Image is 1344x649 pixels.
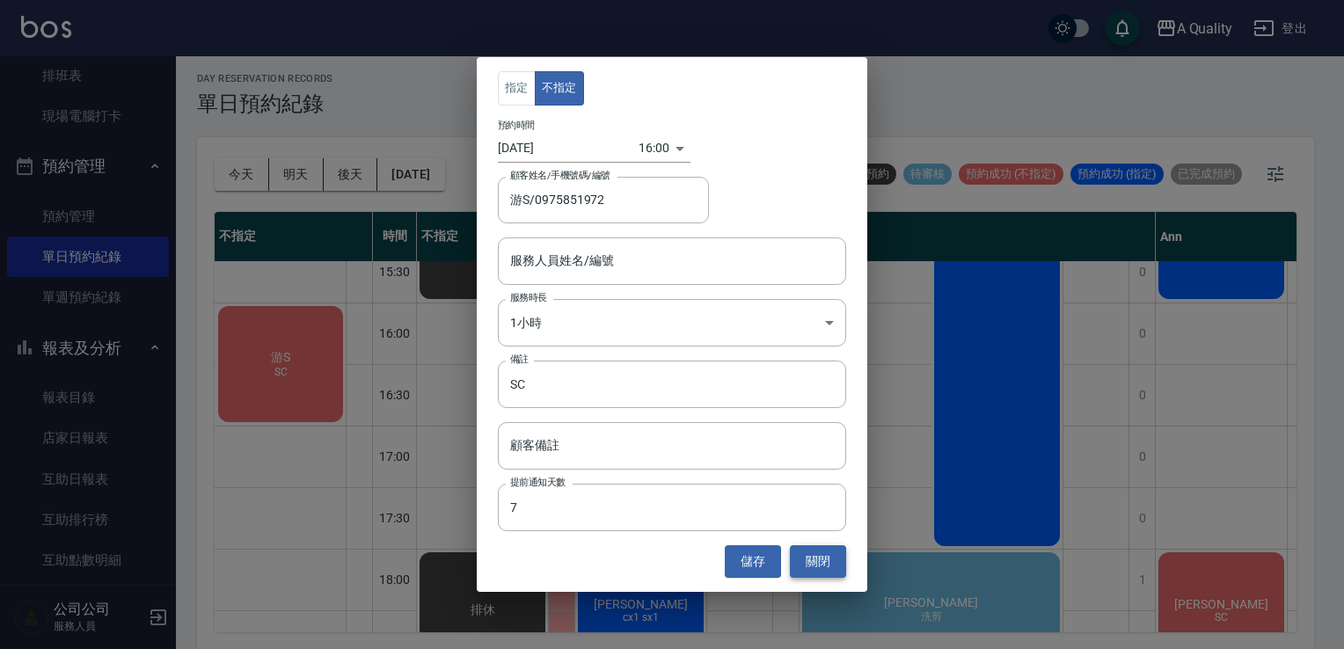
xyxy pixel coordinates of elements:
label: 服務時長 [510,291,547,304]
button: 指定 [498,71,536,106]
label: 提前通知天數 [510,476,566,489]
input: Choose date, selected date is 2025-08-15 [498,134,639,163]
button: 關閉 [790,545,846,578]
div: 1小時 [498,299,846,346]
label: 預約時間 [498,119,535,132]
button: 不指定 [535,71,584,106]
label: 顧客姓名/手機號碼/編號 [510,169,610,182]
label: 備註 [510,353,529,366]
button: 儲存 [725,545,781,578]
div: 16:00 [639,134,669,163]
